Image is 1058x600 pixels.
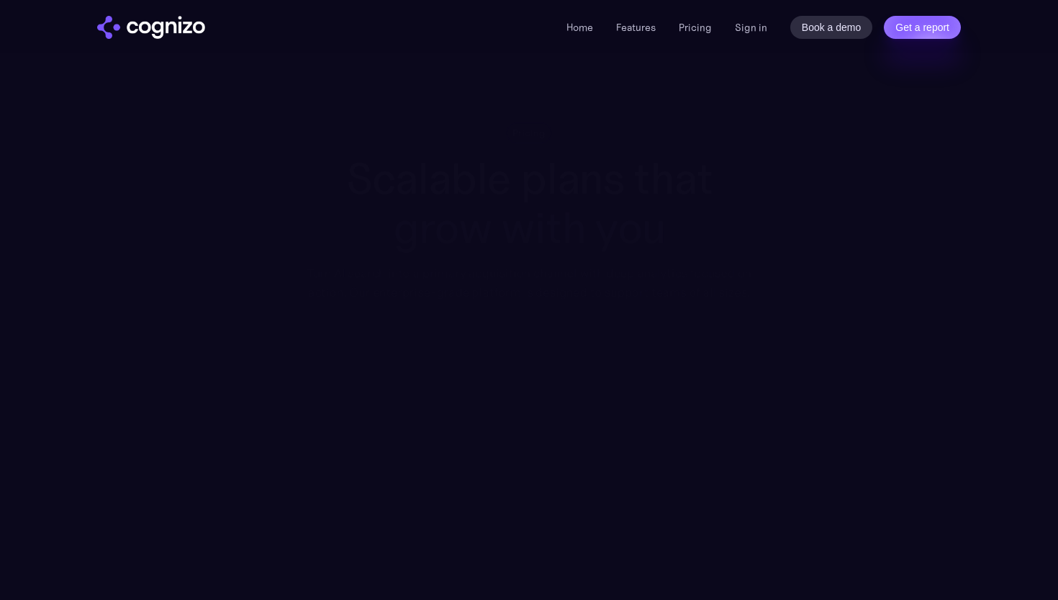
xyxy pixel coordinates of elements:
div: Pricing [512,126,546,140]
a: Home [566,21,593,34]
a: Pricing [679,21,712,34]
a: Get a report [884,16,961,39]
img: cognizo logo [97,16,205,39]
a: home [97,16,205,39]
a: Sign in [735,19,767,36]
h1: Scalable plans that grow with you [297,154,762,253]
div: Turn AI search into a primary acquisition channel with deep analytics focused on action. Our ente... [297,264,762,302]
a: Features [616,21,656,34]
a: Book a demo [790,16,873,39]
